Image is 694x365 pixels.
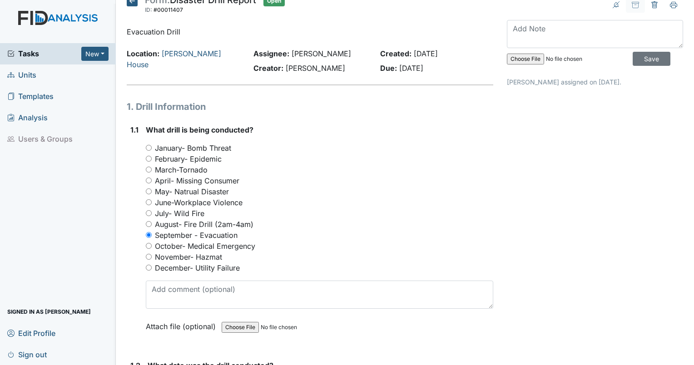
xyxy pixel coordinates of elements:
[127,26,493,37] p: Evacuation Drill
[146,243,152,249] input: October- Medical Emergency
[155,230,238,241] label: September - Evacuation
[127,49,221,69] a: [PERSON_NAME] House
[7,347,47,361] span: Sign out
[292,49,351,58] span: [PERSON_NAME]
[414,49,438,58] span: [DATE]
[130,124,139,135] label: 1.1
[127,49,159,58] strong: Location:
[146,254,152,260] input: November- Hazmat
[155,164,208,175] label: March-Tornado
[155,262,240,273] label: December- Utility Failure
[146,265,152,271] input: December- Utility Failure
[146,145,152,151] input: January- Bomb Threat
[7,305,91,319] span: Signed in as [PERSON_NAME]
[146,210,152,216] input: July- Wild Fire
[380,64,397,73] strong: Due:
[155,219,253,230] label: August- Fire Drill (2am-4am)
[633,52,670,66] input: Save
[507,77,683,87] p: [PERSON_NAME] assigned on [DATE].
[7,89,54,104] span: Templates
[146,178,152,183] input: April- Missing Consumer
[155,241,255,252] label: October- Medical Emergency
[155,252,222,262] label: November- Hazmat
[127,100,493,113] h1: 1. Drill Information
[7,111,48,125] span: Analysis
[145,6,152,13] span: ID:
[146,156,152,162] input: February- Epidemic
[81,47,109,61] button: New
[7,68,36,82] span: Units
[155,208,204,219] label: July- Wild Fire
[146,188,152,194] input: May- Natrual Disaster
[286,64,345,73] span: [PERSON_NAME]
[146,199,152,205] input: June-Workplace Violence
[146,316,219,332] label: Attach file (optional)
[7,48,81,59] a: Tasks
[155,175,239,186] label: April- Missing Consumer
[7,326,55,340] span: Edit Profile
[146,125,253,134] span: What drill is being conducted?
[155,197,243,208] label: June-Workplace Violence
[146,232,152,238] input: September - Evacuation
[146,167,152,173] input: March-Tornado
[155,186,229,197] label: May- Natrual Disaster
[380,49,411,58] strong: Created:
[253,49,289,58] strong: Assignee:
[155,153,222,164] label: February- Epidemic
[399,64,423,73] span: [DATE]
[154,6,183,13] span: #00011407
[146,221,152,227] input: August- Fire Drill (2am-4am)
[155,143,231,153] label: January- Bomb Threat
[253,64,283,73] strong: Creator:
